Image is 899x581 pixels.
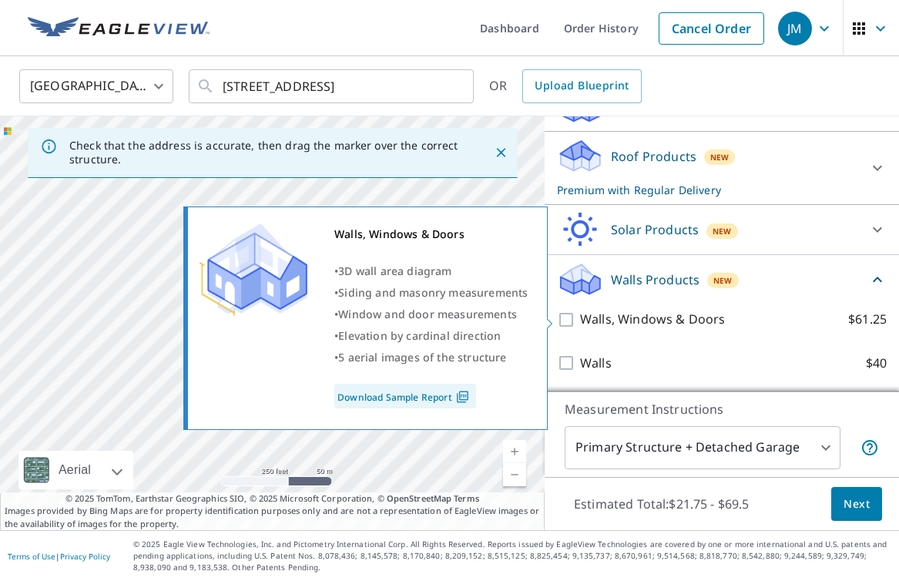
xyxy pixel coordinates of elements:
[334,384,476,408] a: Download Sample Report
[69,139,466,166] p: Check that the address is accurate, then drag the marker over the correct structure.
[338,328,501,343] span: Elevation by cardinal direction
[65,492,479,505] span: © 2025 TomTom, Earthstar Geographics SIO, © 2025 Microsoft Corporation, ©
[28,17,210,40] img: EV Logo
[580,310,725,329] p: Walls, Windows & Doors
[60,551,110,562] a: Privacy Policy
[338,350,506,364] span: 5 aerial images of the structure
[489,69,642,103] div: OR
[133,539,891,573] p: © 2025 Eagle View Technologies, Inc. and Pictometry International Corp. All Rights Reserved. Repo...
[387,492,451,504] a: OpenStreetMap
[522,69,641,103] a: Upload Blueprint
[454,492,479,504] a: Terms
[200,223,307,316] img: Premium
[557,261,887,297] div: Walls ProductsNew
[54,451,96,489] div: Aerial
[611,220,699,239] p: Solar Products
[503,440,526,463] a: Current Level 17, Zoom In
[557,182,859,198] p: Premium with Regular Delivery
[713,274,733,287] span: New
[713,225,732,237] span: New
[778,12,812,45] div: JM
[562,487,762,521] p: Estimated Total: $21.75 - $69.5
[557,138,887,198] div: Roof ProductsNewPremium with Regular Delivery
[334,260,528,282] div: •
[8,552,110,561] p: |
[710,151,730,163] span: New
[844,495,870,514] span: Next
[611,147,696,166] p: Roof Products
[848,310,887,329] p: $61.25
[659,12,764,45] a: Cancel Order
[491,143,511,163] button: Close
[338,264,451,278] span: 3D wall area diagram
[452,390,473,404] img: Pdf Icon
[580,354,612,373] p: Walls
[334,325,528,347] div: •
[338,307,517,321] span: Window and door measurements
[19,65,173,108] div: [GEOGRAPHIC_DATA]
[557,211,887,248] div: Solar ProductsNew
[866,354,887,373] p: $40
[334,223,528,245] div: Walls, Windows & Doors
[565,400,879,418] p: Measurement Instructions
[223,65,442,108] input: Search by address or latitude-longitude
[334,282,528,304] div: •
[338,285,528,300] span: Siding and masonry measurements
[611,270,699,289] p: Walls Products
[565,426,840,469] div: Primary Structure + Detached Garage
[334,347,528,368] div: •
[860,438,879,457] span: Your report will include the primary structure and a detached garage if one exists.
[334,304,528,325] div: •
[831,487,882,522] button: Next
[535,76,629,96] span: Upload Blueprint
[18,451,133,489] div: Aerial
[503,463,526,486] a: Current Level 17, Zoom Out
[8,551,55,562] a: Terms of Use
